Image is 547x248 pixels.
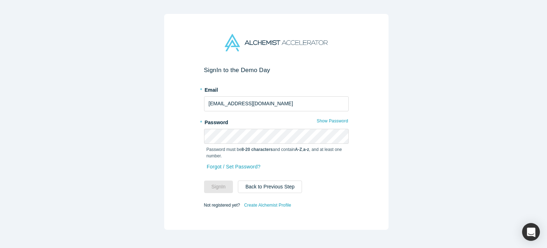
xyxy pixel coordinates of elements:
label: Password [204,116,349,126]
strong: 8-20 characters [241,147,273,152]
strong: A-Z [295,147,302,152]
button: Show Password [316,116,348,126]
a: Create Alchemist Profile [244,201,291,210]
strong: a-z [303,147,309,152]
img: Alchemist Accelerator Logo [225,34,327,51]
button: Back to Previous Step [238,181,302,193]
span: Not registered yet? [204,202,240,207]
p: Password must be and contain , , and at least one number. [207,146,346,159]
button: SignIn [204,181,233,193]
a: Forgot / Set Password? [207,161,261,173]
h2: Sign In to the Demo Day [204,66,349,74]
label: Email [204,84,349,94]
